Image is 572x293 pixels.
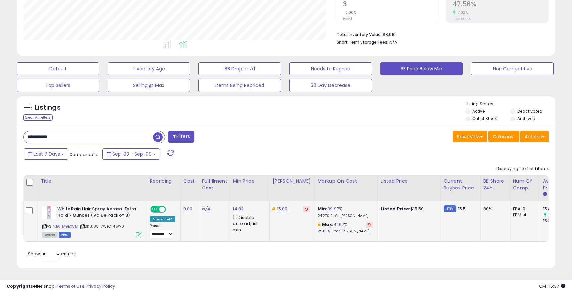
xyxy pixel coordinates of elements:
div: seller snap | | [7,283,115,290]
button: Inventory Age [108,62,190,75]
div: Amazon AI * [150,216,175,222]
span: 2025-09-17 16:37 GMT [539,283,565,289]
h5: Listings [35,103,61,112]
b: Total Inventory Value: [337,32,382,37]
small: Prev: 3 [343,17,352,21]
button: Columns [488,131,519,142]
button: Sep-03 - Sep-09 [102,148,160,160]
p: 24.27% Profit [PERSON_NAME] [318,214,373,218]
label: Deactivated [517,108,542,114]
div: 80% [483,206,505,212]
span: FBM [59,232,71,238]
h2: 47.56% [453,0,548,9]
b: Listed Price: [381,206,411,212]
div: % [318,222,373,234]
b: Short Term Storage Fees: [337,39,388,45]
div: [PERSON_NAME] [272,178,312,185]
div: Avg Win Price [543,178,567,191]
div: $15.50 [381,206,436,212]
i: This overrides the store level max markup for this listing [318,222,320,227]
span: | SKU: 38-7WTC-46W0 [79,224,124,229]
div: Title [41,178,144,185]
strong: Copyright [7,283,31,289]
div: 15.46 [543,206,570,212]
button: Needs to Reprice [289,62,372,75]
button: BB Drop in 7d [198,62,281,75]
b: White Rain Hair Spray Aerosol Extra Hold 7 Ounces (Value Pack of 3) [57,206,138,220]
b: Max: [322,221,334,228]
div: % [318,206,373,218]
button: BB Price Below Min [380,62,463,75]
i: This overrides the store level Dynamic Max Price for this listing [272,207,275,211]
button: Non Competitive [471,62,554,75]
div: Displaying 1 to 1 of 1 items [496,166,549,172]
h2: 3 [343,0,439,9]
a: N/A [202,206,210,212]
span: Compared to: [69,151,100,158]
label: Active [472,108,485,114]
span: Columns [493,133,513,140]
button: Items Being Repriced [198,79,281,92]
div: Clear All Filters [23,114,53,121]
div: ASIN: [42,206,142,237]
small: Prev: 44.44% [453,17,471,21]
span: Last 7 Days [34,151,60,157]
div: 15.24 [543,218,570,224]
span: N/A [389,39,397,45]
span: OFF [165,207,175,212]
div: Repricing [150,178,178,185]
a: 41.67 [333,221,344,228]
small: FBM [444,205,456,212]
button: Top Sellers [17,79,99,92]
div: Num of Comp. [513,178,537,191]
div: BB Share 24h. [483,178,507,191]
a: 15.00 [277,206,288,212]
p: 25.00% Profit [PERSON_NAME] [318,229,373,234]
label: Out of Stock [472,116,497,121]
div: Listed Price [381,178,438,185]
div: Markup on Cost [318,178,375,185]
span: Sep-03 - Sep-09 [112,151,152,157]
button: Save View [453,131,487,142]
a: B01IA9ES8M [56,224,78,229]
label: Archived [517,116,535,121]
a: 9.00 [183,206,193,212]
small: (1.44%) [547,212,560,218]
small: Avg Win Price. [543,191,547,197]
button: Default [17,62,99,75]
div: Fulfillment Cost [202,178,227,191]
span: 15.5 [458,206,466,212]
p: Listing States: [466,101,555,107]
button: Last 7 Days [24,148,68,160]
span: ON [151,207,159,212]
span: Show: entries [28,251,76,257]
div: Disable auto adjust min [233,214,264,233]
i: Revert to store-level Max Markup [368,223,371,226]
small: 7.02% [456,10,468,15]
div: FBA: 0 [513,206,535,212]
th: The percentage added to the cost of goods (COGS) that forms the calculator for Min & Max prices. [315,175,378,201]
img: 31YvG4UlcnL._SL40_.jpg [42,206,56,219]
div: Min Price [233,178,267,185]
button: Selling @ Max [108,79,190,92]
div: FBM: 4 [513,212,535,218]
a: 14.82 [233,206,244,212]
button: 30 Day Decrease [289,79,372,92]
div: Cost [183,178,196,185]
button: Actions [520,131,549,142]
small: 0.00% [343,10,356,15]
b: Min: [318,206,328,212]
span: All listings currently available for purchase on Amazon [42,232,58,238]
a: Terms of Use [57,283,85,289]
div: Current Buybox Price [444,178,478,191]
li: $8,910 [337,30,544,38]
i: Revert to store-level Dynamic Max Price [305,207,308,211]
div: Preset: [150,224,175,238]
a: Privacy Policy [86,283,115,289]
button: Filters [168,131,194,143]
a: 39.97 [327,206,339,212]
